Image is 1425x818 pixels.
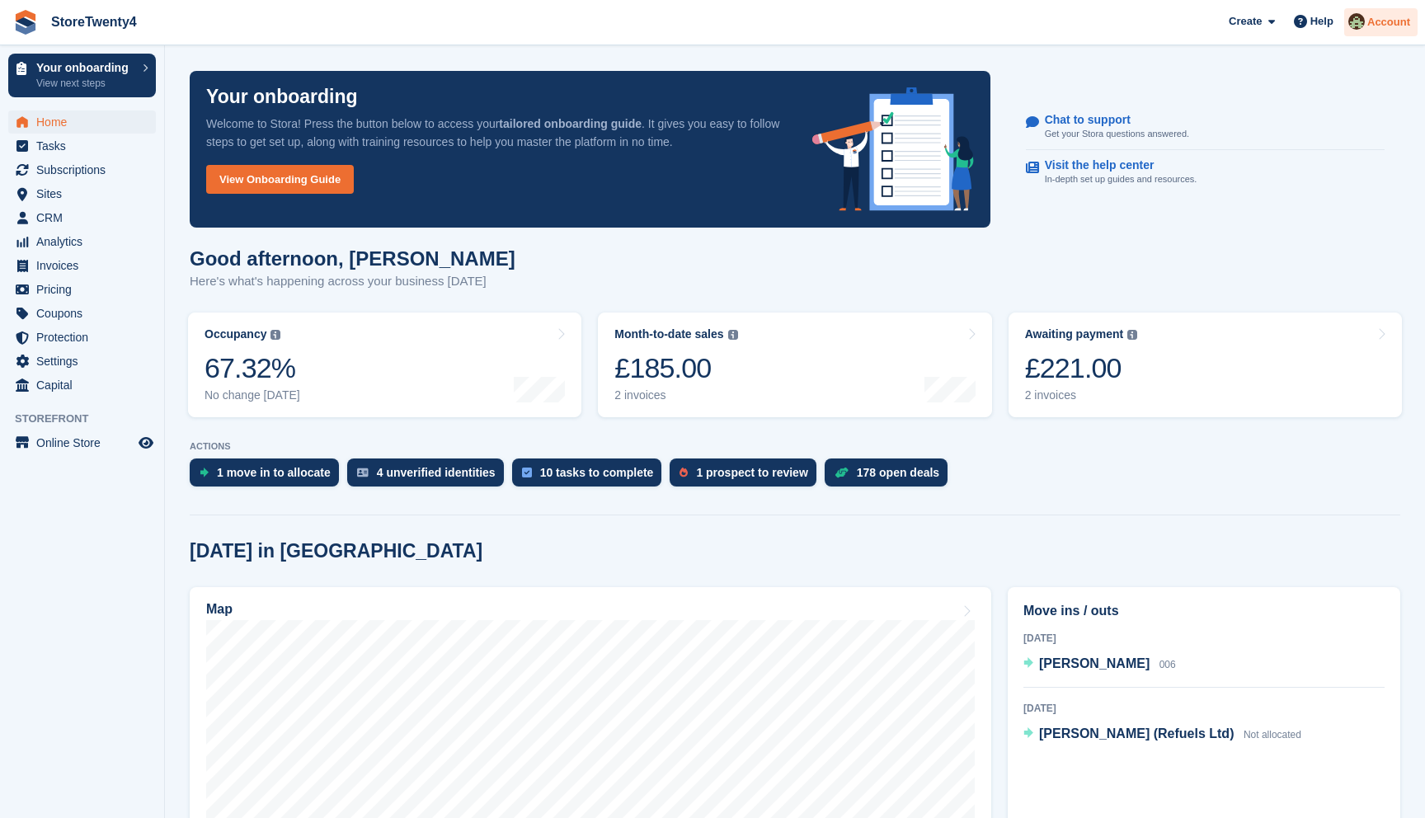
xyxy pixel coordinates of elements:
div: 67.32% [205,351,300,385]
p: Your onboarding [206,87,358,106]
div: 1 move in to allocate [217,466,331,479]
a: menu [8,326,156,349]
a: menu [8,134,156,157]
a: Your onboarding View next steps [8,54,156,97]
img: task-75834270c22a3079a89374b754ae025e5fb1db73e45f91037f5363f120a921f8.svg [522,468,532,477]
span: Not allocated [1244,729,1301,740]
span: [PERSON_NAME] (Refuels Ltd) [1039,726,1234,740]
a: menu [8,110,156,134]
a: 4 unverified identities [347,458,512,495]
a: Awaiting payment £221.00 2 invoices [1009,313,1402,417]
a: [PERSON_NAME] (Refuels Ltd) Not allocated [1023,724,1301,745]
a: 1 prospect to review [670,458,824,495]
img: icon-info-grey-7440780725fd019a000dd9b08b2336e03edf1995a4989e88bcd33f0948082b44.svg [270,330,280,340]
span: 006 [1159,659,1176,670]
a: menu [8,350,156,373]
div: [DATE] [1023,631,1385,646]
img: stora-icon-8386f47178a22dfd0bd8f6a31ec36ba5ce8667c1dd55bd0f319d3a0aa187defe.svg [13,10,38,35]
a: Visit the help center In-depth set up guides and resources. [1026,150,1385,195]
div: 4 unverified identities [377,466,496,479]
p: Visit the help center [1045,158,1184,172]
a: Month-to-date sales £185.00 2 invoices [598,313,991,417]
span: Account [1367,14,1410,31]
a: 1 move in to allocate [190,458,347,495]
p: In-depth set up guides and resources. [1045,172,1197,186]
div: [DATE] [1023,701,1385,716]
a: menu [8,182,156,205]
div: £185.00 [614,351,737,385]
div: No change [DATE] [205,388,300,402]
span: Online Store [36,431,135,454]
a: menu [8,431,156,454]
a: Chat to support Get your Stora questions answered. [1026,105,1385,150]
div: 2 invoices [1025,388,1138,402]
img: onboarding-info-6c161a55d2c0e0a8cae90662b2fe09162a5109e8cc188191df67fb4f79e88e88.svg [812,87,974,211]
img: prospect-51fa495bee0391a8d652442698ab0144808aea92771e9ea1ae160a38d050c398.svg [680,468,688,477]
img: icon-info-grey-7440780725fd019a000dd9b08b2336e03edf1995a4989e88bcd33f0948082b44.svg [1127,330,1137,340]
h1: Good afternoon, [PERSON_NAME] [190,247,515,270]
span: Capital [36,374,135,397]
a: menu [8,158,156,181]
p: Get your Stora questions answered. [1045,127,1189,141]
img: move_ins_to_allocate_icon-fdf77a2bb77ea45bf5b3d319d69a93e2d87916cf1d5bf7949dd705db3b84f3ca.svg [200,468,209,477]
span: Coupons [36,302,135,325]
span: Subscriptions [36,158,135,181]
span: Settings [36,350,135,373]
img: verify_identity-adf6edd0f0f0b5bbfe63781bf79b02c33cf7c696d77639b501bdc392416b5a36.svg [357,468,369,477]
a: menu [8,278,156,301]
span: Tasks [36,134,135,157]
a: [PERSON_NAME] 006 [1023,654,1176,675]
span: Create [1229,13,1262,30]
span: Pricing [36,278,135,301]
a: View Onboarding Guide [206,165,354,194]
h2: [DATE] in [GEOGRAPHIC_DATA] [190,540,482,562]
span: Invoices [36,254,135,277]
a: Preview store [136,433,156,453]
span: Help [1310,13,1333,30]
p: Your onboarding [36,62,134,73]
span: Storefront [15,411,164,427]
div: 1 prospect to review [696,466,807,479]
a: Occupancy 67.32% No change [DATE] [188,313,581,417]
img: Lee Hanlon [1348,13,1365,30]
div: 10 tasks to complete [540,466,654,479]
a: menu [8,254,156,277]
a: menu [8,374,156,397]
span: CRM [36,206,135,229]
a: menu [8,206,156,229]
p: Here's what's happening across your business [DATE] [190,272,515,291]
p: Welcome to Stora! Press the button below to access your . It gives you easy to follow steps to ge... [206,115,786,151]
span: Sites [36,182,135,205]
span: Home [36,110,135,134]
p: View next steps [36,76,134,91]
strong: tailored onboarding guide [499,117,642,130]
span: [PERSON_NAME] [1039,656,1150,670]
p: Chat to support [1045,113,1176,127]
span: Analytics [36,230,135,253]
div: Occupancy [205,327,266,341]
a: menu [8,302,156,325]
div: 2 invoices [614,388,737,402]
div: 178 open deals [857,466,939,479]
h2: Move ins / outs [1023,601,1385,621]
a: 178 open deals [825,458,956,495]
a: 10 tasks to complete [512,458,670,495]
img: icon-info-grey-7440780725fd019a000dd9b08b2336e03edf1995a4989e88bcd33f0948082b44.svg [728,330,738,340]
div: £221.00 [1025,351,1138,385]
div: Awaiting payment [1025,327,1124,341]
a: StoreTwenty4 [45,8,143,35]
p: ACTIONS [190,441,1400,452]
h2: Map [206,602,233,617]
div: Month-to-date sales [614,327,723,341]
img: deal-1b604bf984904fb50ccaf53a9ad4b4a5d6e5aea283cecdc64d6e3604feb123c2.svg [835,467,849,478]
a: menu [8,230,156,253]
span: Protection [36,326,135,349]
